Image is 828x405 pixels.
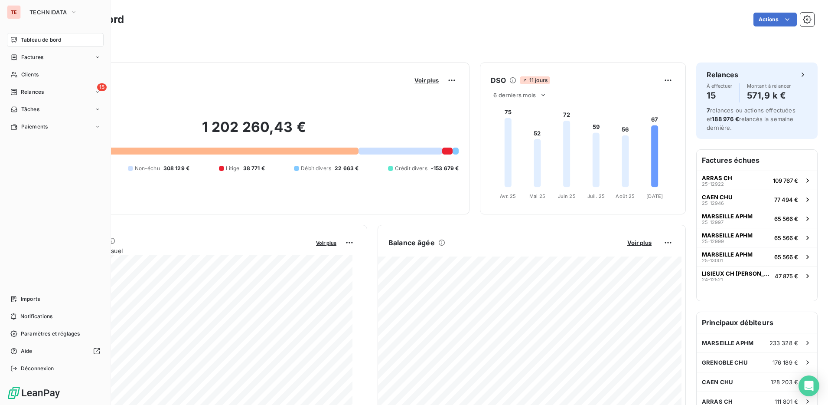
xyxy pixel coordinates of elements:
[697,312,817,333] h6: Principaux débiteurs
[707,89,733,102] h4: 15
[395,165,427,172] span: Crédit divers
[616,193,635,199] tspan: Août 25
[697,190,817,209] button: CAEN CHU25-1294677 494 €
[697,150,817,171] h6: Factures échues
[7,344,104,358] a: Aide
[412,76,441,84] button: Voir plus
[49,119,459,145] h2: 1 202 260,43 €
[243,165,265,172] span: 38 771 €
[707,107,710,114] span: 7
[647,193,663,199] tspan: [DATE]
[702,277,723,282] span: 24-12521
[431,165,459,172] span: -153 679 €
[21,330,80,338] span: Paramètres et réglages
[226,165,240,172] span: Litige
[520,76,550,84] span: 11 jours
[773,359,798,366] span: 176 189 €
[697,247,817,266] button: MARSEILLE APHM25-1300165 566 €
[627,239,652,246] span: Voir plus
[702,398,733,405] span: ARRAS CH
[697,266,817,285] button: LISIEUX CH [PERSON_NAME]24-1252147 875 €
[702,232,753,239] span: MARSEILLE APHM
[21,123,48,131] span: Paiements
[587,193,605,199] tspan: Juil. 25
[707,107,795,131] span: relances ou actions effectuées et relancés la semaine dernière.
[774,196,798,203] span: 77 494 €
[21,105,39,113] span: Tâches
[774,234,798,241] span: 65 566 €
[21,365,54,372] span: Déconnexion
[775,273,798,280] span: 47 875 €
[697,209,817,228] button: MARSEILLE APHM25-1299765 566 €
[702,251,753,258] span: MARSEILLE APHM
[529,193,545,199] tspan: Mai 25
[29,9,67,16] span: TECHNIDATA
[697,171,817,190] button: ARRAS CH25-12922109 767 €
[21,36,61,44] span: Tableau de bord
[702,194,733,201] span: CAEN CHU
[753,13,797,26] button: Actions
[388,237,435,248] h6: Balance âgée
[707,69,738,80] h6: Relances
[773,177,798,184] span: 109 767 €
[702,181,724,187] span: 25-12922
[775,398,798,405] span: 111 801 €
[493,92,536,99] span: 6 derniers mois
[702,175,732,181] span: ARRAS CH
[774,254,798,260] span: 65 566 €
[21,88,44,96] span: Relances
[313,239,339,247] button: Voir plus
[702,359,748,366] span: GRENOBLE CHU
[491,75,505,86] h6: DSO
[21,347,33,355] span: Aide
[702,239,724,244] span: 25-12999
[163,165,189,172] span: 308 129 €
[625,239,654,247] button: Voir plus
[702,339,753,346] span: MARSEILLE APHM
[712,115,739,122] span: 188 976 €
[799,375,819,396] div: Open Intercom Messenger
[301,165,331,172] span: Débit divers
[7,386,61,400] img: Logo LeanPay
[500,193,516,199] tspan: Avr. 25
[702,270,771,277] span: LISIEUX CH [PERSON_NAME]
[769,339,798,346] span: 233 328 €
[702,213,753,220] span: MARSEILLE APHM
[21,295,40,303] span: Imports
[558,193,576,199] tspan: Juin 25
[702,220,724,225] span: 25-12997
[20,313,52,320] span: Notifications
[335,165,359,172] span: 22 663 €
[697,228,817,247] button: MARSEILLE APHM25-1299965 566 €
[135,165,160,172] span: Non-échu
[774,215,798,222] span: 65 566 €
[702,379,733,385] span: CAEN CHU
[316,240,336,246] span: Voir plus
[21,53,43,61] span: Factures
[21,71,39,79] span: Clients
[771,379,798,385] span: 128 203 €
[747,89,791,102] h4: 571,9 k €
[707,83,733,89] span: À effectuer
[7,5,21,19] div: TE
[702,201,724,206] span: 25-12946
[747,83,791,89] span: Montant à relancer
[97,83,107,91] span: 15
[49,246,310,255] span: Chiffre d'affaires mensuel
[702,258,723,263] span: 25-13001
[414,77,439,84] span: Voir plus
